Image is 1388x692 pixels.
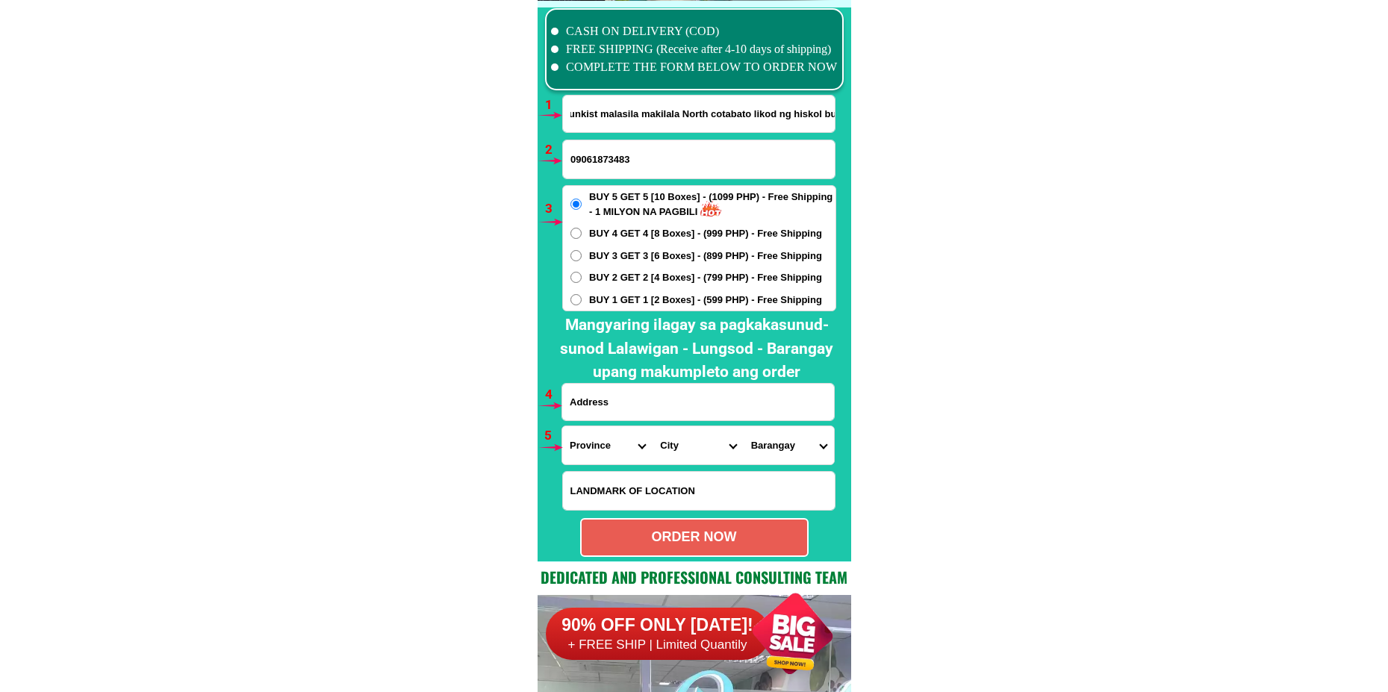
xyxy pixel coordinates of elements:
input: BUY 3 GET 3 [6 Boxes] - (899 PHP) - Free Shipping [570,250,582,261]
h6: 5 [544,426,561,446]
li: CASH ON DELIVERY (COD) [551,22,838,40]
select: Select province [562,426,653,464]
li: FREE SHIPPING (Receive after 4-10 days of shipping) [551,40,838,58]
input: BUY 2 GET 2 [4 Boxes] - (799 PHP) - Free Shipping [570,272,582,283]
select: Select commune [744,426,834,464]
span: BUY 5 GET 5 [10 Boxes] - (1099 PHP) - Free Shipping - 1 MILYON NA PAGBILI [589,190,835,219]
li: COMPLETE THE FORM BELOW TO ORDER NOW [551,58,838,76]
input: Input LANDMARKOFLOCATION [563,472,835,510]
input: Input address [562,384,834,420]
input: BUY 5 GET 5 [10 Boxes] - (1099 PHP) - Free Shipping - 1 MILYON NA PAGBILI [570,199,582,210]
h6: 4 [545,385,562,405]
h6: + FREE SHIP | Limited Quantily [546,637,770,653]
h2: Mangyaring ilagay sa pagkakasunud-sunod Lalawigan - Lungsod - Barangay upang makumpleto ang order [550,314,844,384]
h6: 90% OFF ONLY [DATE]! [546,614,770,637]
span: BUY 3 GET 3 [6 Boxes] - (899 PHP) - Free Shipping [589,249,822,264]
h2: Dedicated and professional consulting team [538,566,851,588]
input: Input full_name [563,96,835,132]
h6: 3 [545,199,562,219]
span: BUY 1 GET 1 [2 Boxes] - (599 PHP) - Free Shipping [589,293,822,308]
span: BUY 2 GET 2 [4 Boxes] - (799 PHP) - Free Shipping [589,270,822,285]
h6: 1 [545,96,562,115]
div: ORDER NOW [582,527,807,547]
select: Select district [653,426,743,464]
input: BUY 4 GET 4 [8 Boxes] - (999 PHP) - Free Shipping [570,228,582,239]
input: Input phone_number [563,140,835,178]
h6: 2 [545,140,562,160]
span: BUY 4 GET 4 [8 Boxes] - (999 PHP) - Free Shipping [589,226,822,241]
input: BUY 1 GET 1 [2 Boxes] - (599 PHP) - Free Shipping [570,294,582,305]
